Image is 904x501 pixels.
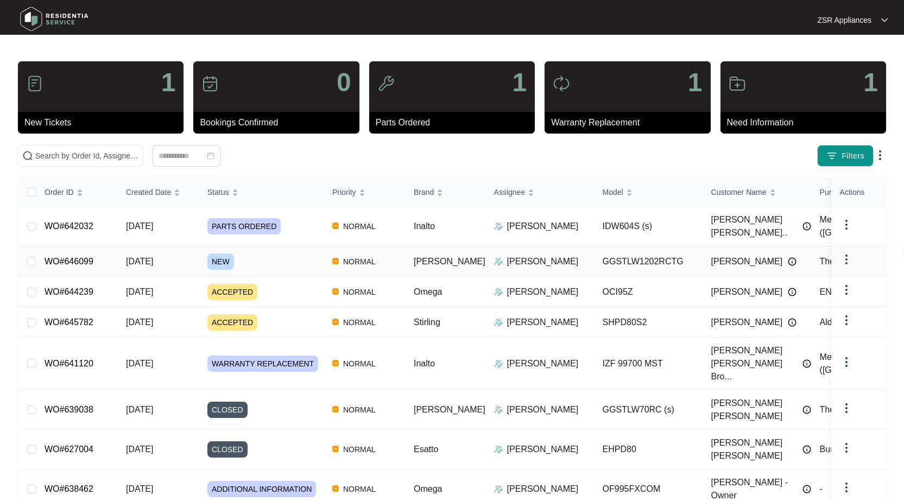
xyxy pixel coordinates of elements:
img: Assigner Icon [494,445,503,454]
p: [PERSON_NAME] [507,316,579,329]
span: Aldi [820,318,835,327]
img: Info icon [788,288,796,296]
img: Info icon [802,445,811,454]
td: IDW604S (s) [594,207,703,246]
img: search-icon [22,150,33,161]
img: Assigner Icon [494,222,503,231]
img: Vercel Logo [332,258,339,264]
th: Customer Name [703,178,811,207]
span: NORMAL [339,255,380,268]
span: NORMAL [339,443,380,456]
span: Assignee [494,186,526,198]
img: icon [201,75,219,92]
span: [PERSON_NAME] [PERSON_NAME] [711,436,797,462]
span: Order ID [45,186,74,198]
span: [DATE] [126,318,153,327]
a: WO#639038 [45,405,93,414]
p: 0 [337,69,351,96]
span: ENSO Homes [820,287,874,296]
span: ACCEPTED [207,284,257,300]
img: dropdown arrow [840,218,853,231]
img: Vercel Logo [332,446,339,452]
span: [PERSON_NAME] [711,255,783,268]
span: Inalto [414,221,435,231]
span: Customer Name [711,186,767,198]
p: ZSR Appliances [817,15,871,26]
img: Assigner Icon [494,359,503,368]
span: Omega [414,484,442,493]
img: dropdown arrow [840,314,853,327]
img: dropdown arrow [840,356,853,369]
p: [PERSON_NAME] [507,255,579,268]
span: [DATE] [126,359,153,368]
img: Assigner Icon [494,257,503,266]
a: WO#627004 [45,445,93,454]
th: Actions [831,178,886,207]
span: [DATE] [126,221,153,231]
span: Omega [414,287,442,296]
span: NORMAL [339,286,380,299]
a: WO#638462 [45,484,93,493]
p: Warranty Replacement [551,116,710,129]
td: EHPD80 [594,430,703,470]
span: - [820,484,823,493]
td: GGSTLW1202RCTG [594,246,703,277]
button: filter iconFilters [817,145,874,167]
span: [DATE] [126,445,153,454]
img: dropdown arrow [874,149,887,162]
span: [PERSON_NAME] [711,286,783,299]
p: 1 [863,69,878,96]
span: Stirling [414,318,440,327]
span: NORMAL [339,483,380,496]
span: Esatto [414,445,438,454]
img: dropdown arrow [840,283,853,296]
img: dropdown arrow [840,481,853,494]
img: Info icon [802,222,811,231]
img: Vercel Logo [332,485,339,492]
p: 1 [512,69,527,96]
p: Bookings Confirmed [200,116,359,129]
img: dropdown arrow [840,402,853,415]
img: Assigner Icon [494,485,503,493]
span: [PERSON_NAME] [414,405,485,414]
span: Purchased From [820,186,876,198]
img: filter icon [826,150,837,161]
p: [PERSON_NAME] [507,443,579,456]
span: Brand [414,186,434,198]
th: Priority [324,178,405,207]
a: WO#641120 [45,359,93,368]
img: Vercel Logo [332,360,339,366]
span: The Good Guys [820,257,881,266]
span: [PERSON_NAME] [PERSON_NAME] Bro... [711,344,797,383]
th: Status [199,178,324,207]
span: [DATE] [126,257,153,266]
span: NORMAL [339,357,380,370]
span: The Good Guys [820,405,881,414]
p: [PERSON_NAME] [507,220,579,233]
span: CLOSED [207,402,248,418]
span: [PERSON_NAME] [711,316,783,329]
span: ACCEPTED [207,314,257,331]
span: ADDITIONAL INFORMATION [207,481,316,497]
img: icon [26,75,43,92]
span: Model [603,186,623,198]
span: NORMAL [339,403,380,416]
img: Vercel Logo [332,288,339,295]
p: [PERSON_NAME] [507,286,579,299]
span: Filters [842,150,864,162]
span: NORMAL [339,220,380,233]
td: SHPD80S2 [594,307,703,338]
p: New Tickets [24,116,184,129]
img: dropdown arrow [840,253,853,266]
img: icon [553,75,570,92]
th: Created Date [117,178,199,207]
span: CLOSED [207,441,248,458]
p: 1 [688,69,703,96]
p: [PERSON_NAME] [507,357,579,370]
p: 1 [161,69,176,96]
img: Vercel Logo [332,406,339,413]
td: OCI95Z [594,277,703,307]
img: Assigner Icon [494,318,503,327]
span: Bunnings Warehouse [820,445,902,454]
img: Info icon [788,257,796,266]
